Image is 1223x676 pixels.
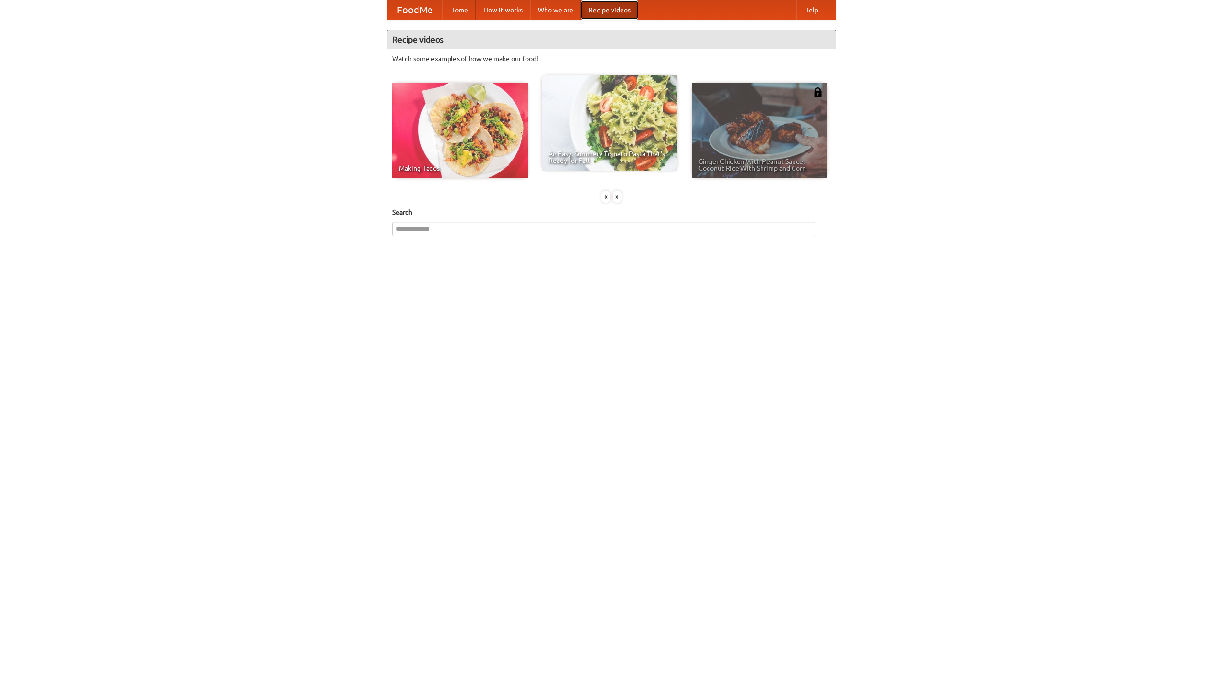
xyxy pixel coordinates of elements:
h5: Search [392,207,831,217]
a: Help [796,0,826,20]
div: » [613,191,622,203]
h4: Recipe videos [387,30,836,49]
a: Making Tacos [392,83,528,178]
a: Recipe videos [581,0,638,20]
a: How it works [476,0,530,20]
a: Home [442,0,476,20]
img: 483408.png [813,87,823,97]
span: An Easy, Summery Tomato Pasta That's Ready for Fall [548,150,671,164]
a: Who we are [530,0,581,20]
span: Making Tacos [399,165,521,172]
a: An Easy, Summery Tomato Pasta That's Ready for Fall [542,75,677,171]
a: FoodMe [387,0,442,20]
p: Watch some examples of how we make our food! [392,54,831,64]
div: « [601,191,610,203]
